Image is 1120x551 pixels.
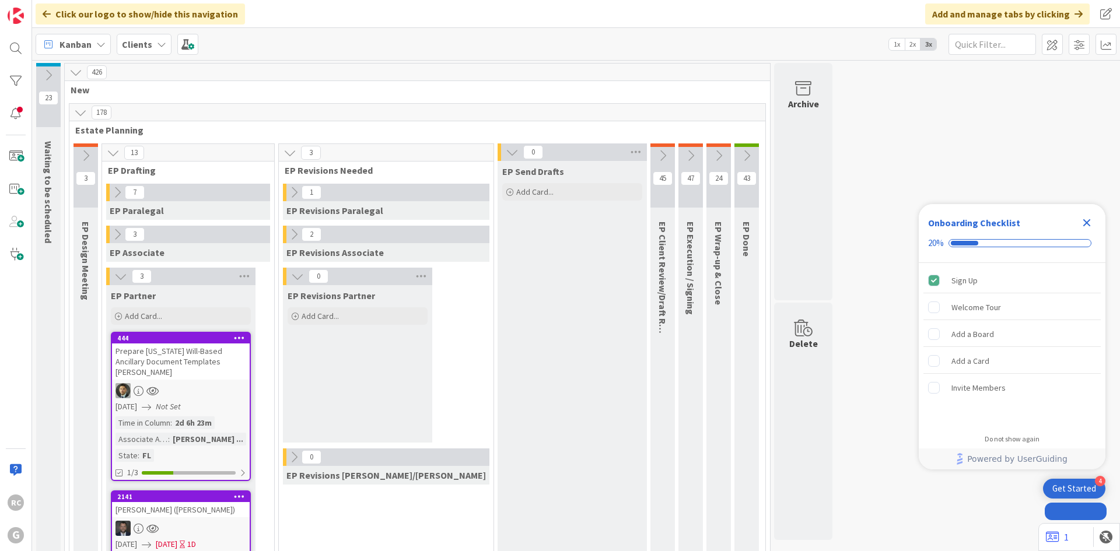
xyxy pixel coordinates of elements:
span: EP Wrap-up & Close [713,222,724,305]
div: 1D [187,538,196,550]
span: 0 [523,145,543,159]
span: EP Revisions Brad/Jonas [286,469,486,481]
div: Sign Up [951,273,978,287]
b: Clients [122,38,152,50]
div: Invite Members is incomplete. [923,375,1101,401]
span: 0 [309,269,328,283]
div: Associate Assigned [116,433,168,445]
span: EP Revisions Needed [285,164,479,176]
div: FL [139,449,154,462]
img: JW [116,521,131,536]
div: RC [8,494,24,511]
span: 7 [125,185,145,199]
span: EP Revisions Associate [286,247,384,258]
div: Click our logo to show/hide this navigation [36,3,245,24]
span: 1/3 [127,466,138,479]
div: Welcome Tour is incomplete. [923,294,1101,320]
div: JW [112,521,250,536]
div: Close Checklist [1077,213,1096,232]
span: 2 [302,227,321,241]
span: : [170,416,172,429]
span: EP Partner [111,290,156,301]
div: CG [112,383,250,398]
span: 47 [681,171,701,185]
div: Archive [788,97,819,111]
input: Quick Filter... [949,34,1036,55]
span: 3 [125,227,145,241]
div: 2141 [112,492,250,502]
span: New [71,84,755,96]
span: EP Execution / Signing [685,222,696,315]
div: Sign Up is complete. [923,268,1101,293]
span: 23 [38,91,58,105]
div: Time in Column [116,416,170,429]
div: Get Started [1052,483,1096,494]
a: 444Prepare [US_STATE] Will-Based Ancillary Document Templates [PERSON_NAME]CG[DATE]Not SetTime in... [111,332,251,481]
div: Add a Board is incomplete. [923,321,1101,347]
div: [PERSON_NAME] ... [170,433,246,445]
span: [DATE] [156,538,177,550]
span: Estate Planning [75,124,751,136]
span: 178 [92,106,111,120]
span: 3 [76,171,96,185]
img: CG [116,383,131,398]
span: Kanban [60,37,92,51]
div: Open Get Started checklist, remaining modules: 4 [1043,479,1105,499]
div: Add a Card is incomplete. [923,348,1101,374]
span: EP Client Review/Draft Review Meeting [657,222,668,385]
span: 3x [921,38,936,50]
span: EP Revisions Paralegal [286,205,383,216]
span: EP Send Drafts [502,166,564,177]
span: 0 [302,450,321,464]
span: Powered by UserGuiding [967,452,1067,466]
div: Checklist items [919,263,1105,427]
span: 426 [87,65,107,79]
span: 3 [301,146,321,160]
div: 444 [117,334,250,342]
div: Add and manage tabs by clicking [925,3,1090,24]
span: 45 [653,171,673,185]
div: 2d 6h 23m [172,416,215,429]
span: Add Card... [516,187,554,197]
div: Checklist Container [919,204,1105,469]
i: Not Set [156,401,181,412]
span: 13 [124,146,144,160]
div: Do not show again [985,434,1039,444]
div: Add a Board [951,327,994,341]
div: G [8,527,24,543]
a: 1 [1046,530,1069,544]
div: 2141[PERSON_NAME] ([PERSON_NAME]) [112,492,250,517]
div: 444 [112,333,250,343]
span: 1 [302,185,321,199]
span: 3 [132,269,152,283]
a: Powered by UserGuiding [925,448,1100,469]
span: EP Done [741,222,752,257]
div: Prepare [US_STATE] Will-Based Ancillary Document Templates [PERSON_NAME] [112,343,250,380]
div: Invite Members [951,381,1006,395]
div: [PERSON_NAME] ([PERSON_NAME]) [112,502,250,517]
span: [DATE] [116,538,137,550]
div: Add a Card [951,354,989,368]
div: 444Prepare [US_STATE] Will-Based Ancillary Document Templates [PERSON_NAME] [112,333,250,380]
span: EP Drafting [108,164,260,176]
span: 1x [889,38,905,50]
span: EP Associate [110,247,164,258]
div: Delete [789,336,818,350]
div: Checklist progress: 20% [928,238,1096,248]
span: Add Card... [125,311,162,321]
span: Waiting to be scheduled [43,141,54,243]
span: Add Card... [302,311,339,321]
div: State [116,449,138,462]
span: : [138,449,139,462]
span: 43 [737,171,757,185]
span: 24 [709,171,729,185]
div: 2141 [117,493,250,501]
div: Onboarding Checklist [928,216,1020,230]
span: 2x [905,38,921,50]
img: Visit kanbanzone.com [8,8,24,24]
span: EP Design Meeting [80,222,92,300]
div: Footer [919,448,1105,469]
div: 20% [928,238,944,248]
span: : [168,433,170,445]
div: 4 [1095,476,1105,486]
